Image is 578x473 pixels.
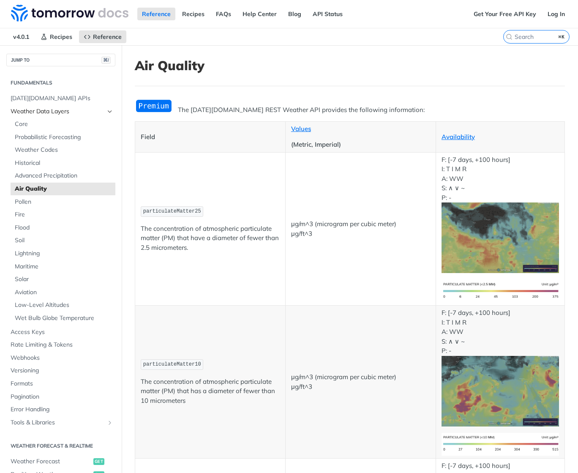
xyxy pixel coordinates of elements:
a: Historical [11,157,115,170]
a: Solar [11,273,115,286]
span: Flood [15,224,113,232]
a: Error Handling [6,403,115,416]
p: Field [141,132,280,142]
span: get [93,458,104,465]
a: Recipes [36,30,77,43]
a: Access Keys [6,326,115,339]
a: Webhooks [6,352,115,364]
span: Expand image [442,440,559,448]
span: Versioning [11,366,113,375]
h2: Fundamentals [6,79,115,87]
span: Weather Data Layers [11,107,104,116]
a: Pollen [11,196,115,208]
span: Webhooks [11,354,113,362]
button: Show subpages for Tools & Libraries [106,419,113,426]
a: Versioning [6,364,115,377]
a: Blog [284,8,306,20]
span: v4.0.1 [8,30,34,43]
h1: Air Quality [135,58,565,73]
span: Recipes [50,33,72,41]
img: pm10 [442,356,559,427]
a: Air Quality [11,183,115,195]
span: Pagination [11,393,113,401]
span: Tools & Libraries [11,418,104,427]
span: Maritime [15,262,113,271]
a: Help Center [238,8,281,20]
span: Formats [11,380,113,388]
span: Historical [15,159,113,167]
a: Log In [543,8,570,20]
h2: Weather Forecast & realtime [6,442,115,450]
p: The [DATE][DOMAIN_NAME] REST Weather API provides the following information: [135,105,565,115]
span: Weather Forecast [11,457,91,466]
a: Wet Bulb Globe Temperature [11,312,115,325]
span: Fire [15,211,113,219]
a: Aviation [11,286,115,299]
a: Low-Level Altitudes [11,299,115,312]
span: [DATE][DOMAIN_NAME] APIs [11,94,113,103]
span: particulateMatter25 [143,208,201,214]
a: API Status [308,8,347,20]
button: JUMP TO⌘/ [6,54,115,66]
p: F: [-7 days, +100 hours] I: T I M R A: WW S: ∧ ∨ ~ P: - [442,155,559,273]
img: pm25 [442,202,559,273]
p: The concentration of atmospheric particulate matter (PM) that has a diameter of fewer than 10 mic... [141,377,280,406]
a: Reference [79,30,126,43]
a: Pagination [6,391,115,403]
p: The concentration of atmospheric particulate matter (PM) that have a diameter of fewer than 2.5 m... [141,224,280,253]
span: Aviation [15,288,113,297]
span: particulateMatter10 [143,361,201,367]
span: Weather Codes [15,146,113,154]
span: Low-Level Altitudes [15,301,113,309]
img: pm25 [442,279,559,303]
a: Probabilistic Forecasting [11,131,115,144]
span: Error Handling [11,405,113,414]
span: ⌘/ [101,57,111,64]
a: Core [11,118,115,131]
a: Lightning [11,247,115,260]
span: Core [15,120,113,129]
span: Air Quality [15,185,113,193]
span: Solar [15,275,113,284]
p: μg/m^3 (microgram per cubic meter) μg/ft^3 [291,219,430,238]
a: Maritime [11,260,115,273]
a: Formats [6,377,115,390]
span: Expand image [442,233,559,241]
a: Get Your Free API Key [469,8,541,20]
p: (Metric, Imperial) [291,140,430,150]
a: Advanced Precipitation [11,170,115,182]
span: Pollen [15,198,113,206]
a: Availability [442,133,475,141]
button: Hide subpages for Weather Data Layers [106,108,113,115]
a: Soil [11,234,115,247]
a: Tools & LibrariesShow subpages for Tools & Libraries [6,416,115,429]
span: Expand image [442,287,559,295]
span: Soil [15,236,113,245]
a: Flood [11,221,115,234]
a: [DATE][DOMAIN_NAME] APIs [6,92,115,105]
p: μg/m^3 (microgram per cubic meter) μg/ft^3 [291,372,430,391]
span: Wet Bulb Globe Temperature [15,314,113,323]
a: Values [291,125,311,133]
a: Weather Data LayersHide subpages for Weather Data Layers [6,105,115,118]
span: Lightning [15,249,113,258]
img: pm10 [442,433,559,456]
svg: Search [506,33,513,40]
span: Reference [93,33,122,41]
img: Tomorrow.io Weather API Docs [11,5,128,22]
kbd: ⌘K [556,33,567,41]
span: Expand image [442,386,559,394]
p: F: [-7 days, +100 hours] I: T I M R A: WW S: ∧ ∨ ~ P: - [442,308,559,426]
a: Recipes [177,8,209,20]
span: Access Keys [11,328,113,336]
a: Weather Codes [11,144,115,156]
span: Probabilistic Forecasting [15,133,113,142]
a: FAQs [211,8,236,20]
a: Weather Forecastget [6,455,115,468]
a: Reference [137,8,175,20]
span: Advanced Precipitation [15,172,113,180]
a: Fire [11,208,115,221]
a: Rate Limiting & Tokens [6,339,115,351]
span: Rate Limiting & Tokens [11,341,113,349]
